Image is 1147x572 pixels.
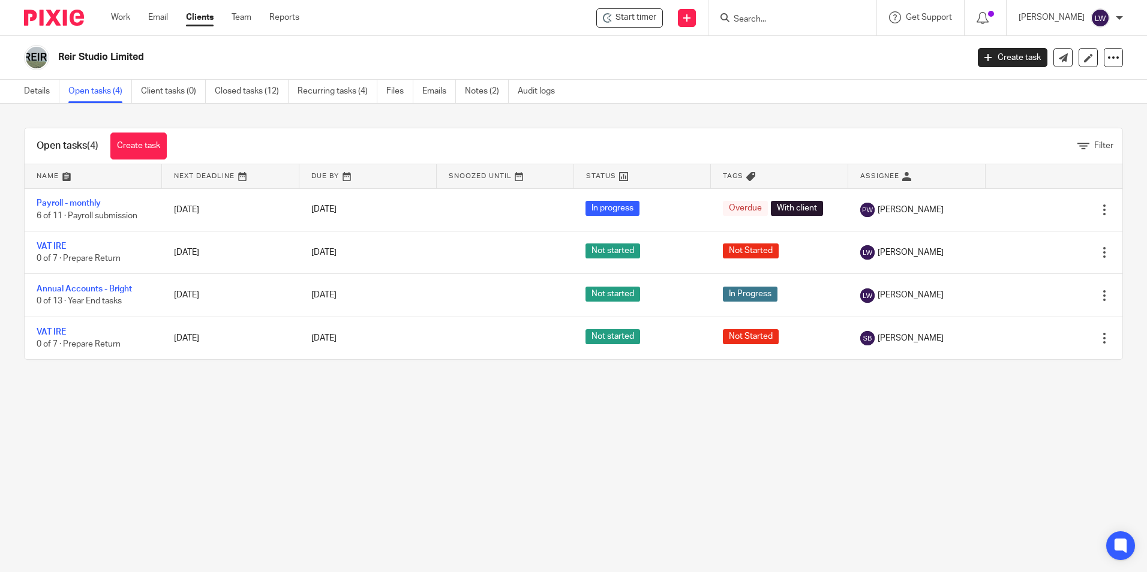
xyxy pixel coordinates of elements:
[1091,8,1110,28] img: svg%3E
[311,291,337,299] span: [DATE]
[87,141,98,150] span: (4)
[215,80,289,103] a: Closed tasks (12)
[585,329,640,344] span: Not started
[37,297,122,306] span: 0 of 13 · Year End tasks
[37,242,66,251] a: VAT IRE
[141,80,206,103] a: Client tasks (0)
[386,80,413,103] a: Files
[860,331,875,345] img: svg%3E
[24,10,84,26] img: Pixie
[37,340,121,348] span: 0 of 7 · Prepare Return
[723,201,768,216] span: Overdue
[978,48,1047,67] a: Create task
[37,328,66,336] a: VAT IRE
[311,334,337,342] span: [DATE]
[518,80,564,103] a: Audit logs
[723,173,743,179] span: Tags
[878,332,944,344] span: [PERSON_NAME]
[37,140,98,152] h1: Open tasks
[37,212,137,220] span: 6 of 11 · Payroll submission
[585,201,639,216] span: In progress
[311,248,337,257] span: [DATE]
[860,288,875,303] img: svg%3E
[586,173,616,179] span: Status
[585,243,640,258] span: Not started
[465,80,509,103] a: Notes (2)
[298,80,377,103] a: Recurring tasks (4)
[24,45,49,70] img: logo.png
[162,317,299,359] td: [DATE]
[906,13,952,22] span: Get Support
[723,287,777,302] span: In Progress
[878,289,944,301] span: [PERSON_NAME]
[860,203,875,217] img: svg%3E
[596,8,663,28] div: Reir Studio Limited
[615,11,656,24] span: Start timer
[771,201,823,216] span: With client
[878,246,944,258] span: [PERSON_NAME]
[422,80,456,103] a: Emails
[37,285,132,293] a: Annual Accounts - Bright
[723,329,779,344] span: Not Started
[449,173,512,179] span: Snoozed Until
[1019,11,1085,23] p: [PERSON_NAME]
[232,11,251,23] a: Team
[723,243,779,258] span: Not Started
[860,245,875,260] img: svg%3E
[58,51,779,64] h2: Reir Studio Limited
[585,287,640,302] span: Not started
[732,14,840,25] input: Search
[269,11,299,23] a: Reports
[186,11,214,23] a: Clients
[162,188,299,231] td: [DATE]
[110,133,167,159] a: Create task
[111,11,130,23] a: Work
[148,11,168,23] a: Email
[68,80,132,103] a: Open tasks (4)
[37,254,121,263] span: 0 of 7 · Prepare Return
[162,274,299,317] td: [DATE]
[37,199,101,207] a: Payroll - monthly
[24,80,59,103] a: Details
[162,231,299,273] td: [DATE]
[311,206,337,214] span: [DATE]
[878,204,944,216] span: [PERSON_NAME]
[1094,142,1113,150] span: Filter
